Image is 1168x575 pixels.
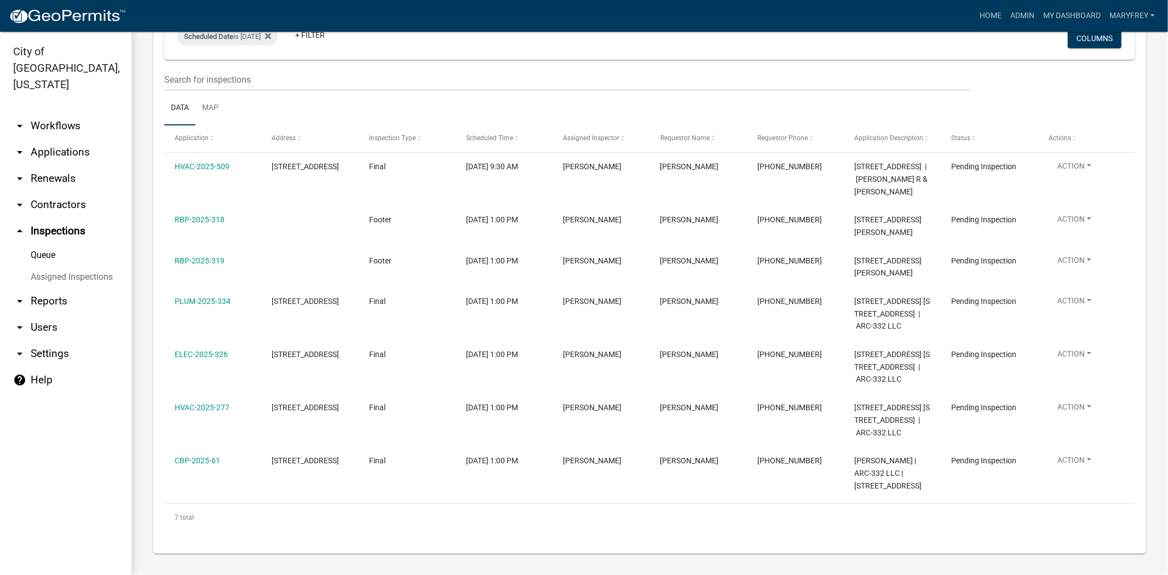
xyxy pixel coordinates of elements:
[1049,160,1100,176] button: Action
[359,125,456,152] datatable-header-cell: Inspection Type
[272,403,339,412] span: 332 SPRING STREET
[660,403,719,412] span: JASON
[757,456,822,465] span: 502-599-5572
[1049,401,1100,417] button: Action
[13,119,26,133] i: arrow_drop_down
[757,403,822,412] span: 502-599-5572
[757,297,822,306] span: 502-599-5572
[261,125,358,152] datatable-header-cell: Address
[757,256,822,265] span: 502-244-8483
[563,456,622,465] span: larry wallace
[369,297,386,306] span: Final
[13,225,26,238] i: arrow_drop_up
[466,255,542,267] div: [DATE] 1:00 PM
[952,403,1017,412] span: Pending Inspection
[747,125,844,152] datatable-header-cell: Requestor Phone
[369,134,416,142] span: Inspection Type
[369,456,386,465] span: Final
[1105,5,1159,26] a: MaryFrey
[369,162,386,171] span: Final
[369,256,392,265] span: Footer
[660,134,710,142] span: Requestor Name
[563,134,619,142] span: Assigned Inspector
[272,134,296,142] span: Address
[175,403,229,412] a: HVAC-2025-277
[854,215,922,237] span: 7990 Stacy Springs Boulevard | Lot 505
[13,347,26,360] i: arrow_drop_down
[13,373,26,387] i: help
[164,504,1135,531] div: 7 total
[1049,348,1100,364] button: Action
[195,91,225,126] a: Map
[854,350,930,384] span: 332 SPRING STREET 332 Spring Street | ARC-332 LLC
[456,125,553,152] datatable-header-cell: Scheduled Time
[369,403,386,412] span: Final
[164,125,261,152] datatable-header-cell: Application
[466,160,542,173] div: [DATE] 9:30 AM
[466,455,542,467] div: [DATE] 1:00 PM
[854,162,928,196] span: 204 HIGH STREET, EAST | Knight Everett R & Yvonne
[952,162,1017,171] span: Pending Inspection
[13,172,26,185] i: arrow_drop_down
[1049,255,1100,271] button: Action
[660,215,719,224] span: TERRI
[563,162,622,171] span: Jeremy Ramsey
[466,401,542,414] div: [DATE] 1:00 PM
[272,162,339,171] span: 204 HIGH STREET, EAST
[854,403,930,437] span: 332 SPRING STREET 332 Spring Street | ARC-332 LLC
[563,215,622,224] span: larry wallace
[563,297,622,306] span: Jeremy Ramsey
[660,456,719,465] span: JASON
[164,68,970,91] input: Search for inspections
[952,256,1017,265] span: Pending Inspection
[13,321,26,334] i: arrow_drop_down
[649,125,746,152] datatable-header-cell: Requestor Name
[952,350,1017,359] span: Pending Inspection
[175,297,231,306] a: PLUM-2025-334
[164,91,195,126] a: Data
[1038,125,1135,152] datatable-header-cell: Actions
[177,28,278,45] div: is [DATE]
[952,456,1017,465] span: Pending Inspection
[13,295,26,308] i: arrow_drop_down
[175,256,225,265] a: RBP-2025-319
[286,25,333,45] a: + Filter
[369,215,392,224] span: Footer
[757,162,822,171] span: 502-523-6333
[466,348,542,361] div: [DATE] 1:00 PM
[466,295,542,308] div: [DATE] 1:00 PM
[952,134,971,142] span: Status
[854,256,922,278] span: 7989 Stacy Springs Boulevard | Lot 522
[757,350,822,359] span: 502-599-5572
[660,256,719,265] span: TERRI
[854,456,922,490] span: Jason Sams | ARC-332 LLC | 332 SPRING STREET
[975,5,1006,26] a: Home
[272,297,339,306] span: 332 SPRING STREET
[660,162,719,171] span: YVONNE KNIGNT
[952,297,1017,306] span: Pending Inspection
[563,403,622,412] span: Jeremy Ramsey
[466,134,513,142] span: Scheduled Time
[660,297,719,306] span: JASON
[563,350,622,359] span: Harold Satterly
[272,456,339,465] span: 332 SPRING STREET
[175,215,225,224] a: RBP-2025-318
[941,125,1038,152] datatable-header-cell: Status
[13,146,26,159] i: arrow_drop_down
[369,350,386,359] span: Final
[175,134,209,142] span: Application
[13,198,26,211] i: arrow_drop_down
[175,162,229,171] a: HVAC-2025-509
[757,134,808,142] span: Requestor Phone
[175,456,220,465] a: CBP-2025-61
[1068,28,1121,48] button: Columns
[660,350,719,359] span: JASON
[1049,295,1100,311] button: Action
[1049,134,1071,142] span: Actions
[563,256,622,265] span: larry wallace
[184,32,233,41] span: Scheduled Date
[466,214,542,226] div: [DATE] 1:00 PM
[1049,455,1100,470] button: Action
[1006,5,1039,26] a: Admin
[1039,5,1105,26] a: My Dashboard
